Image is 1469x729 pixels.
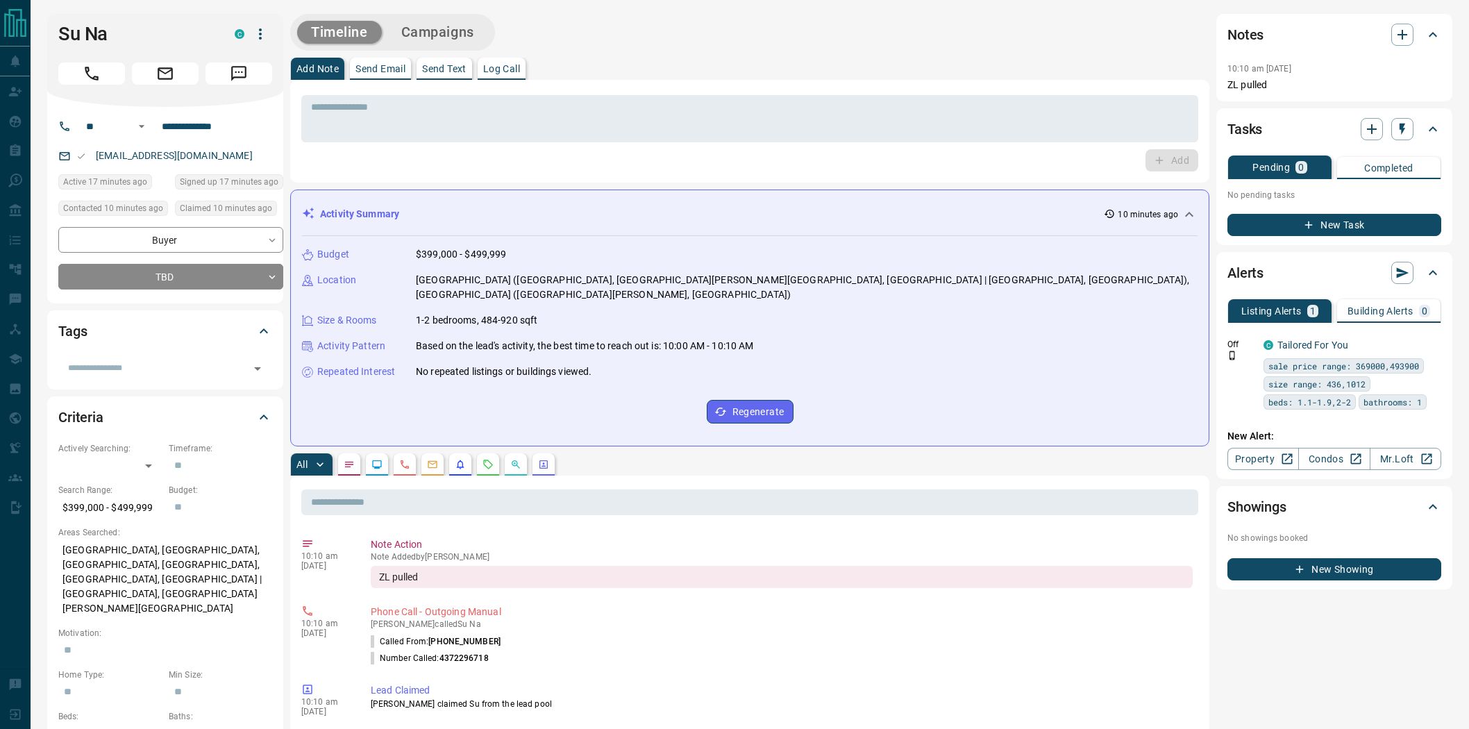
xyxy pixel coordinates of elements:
h2: Showings [1227,496,1286,518]
div: Activity Summary10 minutes ago [302,201,1198,227]
p: 10:10 am [301,697,350,707]
h2: Tasks [1227,118,1262,140]
p: ZL pulled [1227,78,1441,92]
div: Showings [1227,490,1441,523]
p: Lead Claimed [371,683,1193,698]
p: Repeated Interest [317,364,395,379]
button: New Showing [1227,558,1441,580]
svg: Listing Alerts [455,459,466,470]
div: Criteria [58,401,272,434]
div: TBD [58,264,283,290]
p: No repeated listings or buildings viewed. [416,364,591,379]
p: [GEOGRAPHIC_DATA] ([GEOGRAPHIC_DATA], [GEOGRAPHIC_DATA][PERSON_NAME][GEOGRAPHIC_DATA], [GEOGRAPHI... [416,273,1198,302]
button: Regenerate [707,400,794,424]
span: Message [205,62,272,85]
p: $399,000 - $499,999 [58,496,162,519]
div: Notes [1227,18,1441,51]
p: Listing Alerts [1241,306,1302,316]
p: Note Added by [PERSON_NAME] [371,552,1193,562]
p: [DATE] [301,628,350,638]
a: Tailored For You [1277,340,1348,351]
a: [EMAIL_ADDRESS][DOMAIN_NAME] [96,150,253,161]
span: Claimed 10 minutes ago [180,201,272,215]
p: 0 [1422,306,1427,316]
h2: Criteria [58,406,103,428]
p: No pending tasks [1227,185,1441,206]
p: Min Size: [169,669,272,681]
h1: Su Na [58,23,214,45]
p: Note Action [371,537,1193,552]
div: Alerts [1227,256,1441,290]
svg: Agent Actions [538,459,549,470]
p: $399,000 - $499,999 [416,247,507,262]
p: [GEOGRAPHIC_DATA], [GEOGRAPHIC_DATA], [GEOGRAPHIC_DATA], [GEOGRAPHIC_DATA], [GEOGRAPHIC_DATA], [G... [58,539,272,620]
div: Mon Oct 13 2025 [58,201,168,220]
p: [PERSON_NAME] called Su Na [371,619,1193,629]
button: New Task [1227,214,1441,236]
p: Add Note [296,64,339,74]
svg: Opportunities [510,459,521,470]
p: Location [317,273,356,287]
button: Timeline [297,21,382,44]
div: Mon Oct 13 2025 [175,201,283,220]
span: [PHONE_NUMBER] [428,637,501,646]
div: ZL pulled [371,566,1193,588]
p: Log Call [483,64,520,74]
span: Call [58,62,125,85]
svg: Calls [399,459,410,470]
span: Signed up 17 minutes ago [180,175,278,189]
button: Campaigns [387,21,488,44]
p: Activity Pattern [317,339,385,353]
svg: Email Valid [76,151,86,161]
span: bathrooms: 1 [1363,395,1422,409]
a: Property [1227,448,1299,470]
p: 1-2 bedrooms, 484-920 sqft [416,313,537,328]
h2: Tags [58,320,87,342]
p: All [296,460,308,469]
div: Buyer [58,227,283,253]
div: condos.ca [235,29,244,39]
svg: Lead Browsing Activity [371,459,383,470]
svg: Emails [427,459,438,470]
p: New Alert: [1227,429,1441,444]
p: Budget [317,247,349,262]
p: Baths: [169,710,272,723]
p: Search Range: [58,484,162,496]
p: Off [1227,338,1255,351]
button: Open [248,359,267,378]
p: No showings booked [1227,532,1441,544]
p: [PERSON_NAME] claimed Su from the lead pool [371,698,1193,710]
p: 10:10 am [DATE] [1227,64,1291,74]
div: Mon Oct 13 2025 [58,174,168,194]
span: beds: 1.1-1.9,2-2 [1268,395,1351,409]
span: 4372296718 [439,653,489,663]
svg: Requests [482,459,494,470]
p: Areas Searched: [58,526,272,539]
div: Tasks [1227,112,1441,146]
span: Email [132,62,199,85]
div: condos.ca [1264,340,1273,350]
button: Open [133,118,150,135]
p: Send Email [355,64,405,74]
p: Building Alerts [1348,306,1413,316]
span: Active 17 minutes ago [63,175,147,189]
p: Completed [1364,163,1413,173]
p: Based on the lead's activity, the best time to reach out is: 10:00 AM - 10:10 AM [416,339,754,353]
p: [DATE] [301,707,350,717]
p: Timeframe: [169,442,272,455]
p: 10:10 am [301,619,350,628]
span: sale price range: 369000,493900 [1268,359,1419,373]
h2: Alerts [1227,262,1264,284]
p: Motivation: [58,627,272,639]
p: 1 [1310,306,1316,316]
p: Home Type: [58,669,162,681]
p: 0 [1298,162,1304,172]
div: Tags [58,315,272,348]
p: Send Text [422,64,467,74]
h2: Notes [1227,24,1264,46]
span: size range: 436,1012 [1268,377,1366,391]
a: Mr.Loft [1370,448,1441,470]
p: Phone Call - Outgoing Manual [371,605,1193,619]
p: Actively Searching: [58,442,162,455]
div: Mon Oct 13 2025 [175,174,283,194]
